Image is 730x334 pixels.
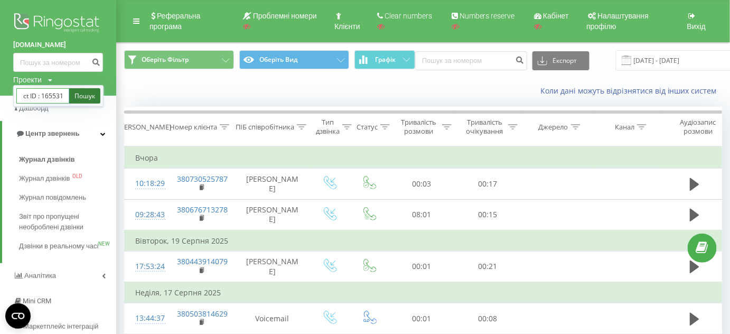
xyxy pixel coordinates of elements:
span: Центр звернень [25,129,79,137]
div: 13:44:37 [135,308,156,329]
span: Клієнти [334,22,360,31]
span: Дзвінки в реальному часі [19,241,98,252]
span: Звіт про пропущені необроблені дзвінки [19,211,111,233]
span: Кабінет [543,12,569,20]
div: 10:18:29 [135,173,156,194]
button: Графік [354,50,415,69]
span: Clear numbers [385,12,432,20]
div: Проекти [13,75,42,85]
div: Статус [357,123,378,132]
span: Проблемні номери [253,12,317,20]
a: Журнал повідомлень [19,188,116,207]
div: ПІБ співробітника [236,123,294,132]
button: Open CMP widget [5,303,31,329]
span: Реферальна програма [149,12,200,31]
td: 08:01 [389,199,455,230]
td: 00:03 [389,169,455,199]
div: Канал [615,123,634,132]
td: [PERSON_NAME] [236,199,310,230]
span: Журнал дзвінків [19,173,70,184]
a: Журнал дзвінківOLD [19,169,116,188]
td: 00:21 [455,251,521,282]
button: Оберіть Вид [239,50,349,69]
td: 00:01 [389,251,455,282]
td: [PERSON_NAME] [236,169,310,199]
td: Неділя, 17 Серпня 2025 [125,282,727,303]
a: Центр звернень [2,121,116,146]
button: Оберіть Фільтр [124,50,234,69]
a: 380730525787 [177,174,228,184]
div: Тип дзвінка [316,118,340,136]
td: [PERSON_NAME] [236,251,310,282]
div: Джерело [539,123,568,132]
td: Вівторок, 19 Серпня 2025 [125,230,727,252]
td: 00:17 [455,169,521,199]
a: 380443914079 [177,256,228,266]
span: Numbers reserve [460,12,515,20]
td: 00:15 [455,199,521,230]
span: Оберіть Фільтр [142,55,189,64]
a: 380676713278 [177,205,228,215]
span: Налаштування профілю [586,12,649,31]
span: Графік [375,56,396,63]
div: [PERSON_NAME] [118,123,171,132]
input: Пошук за номером [415,51,527,70]
a: 380503814629 [177,309,228,319]
td: Вчора [125,147,727,169]
div: 17:53:24 [135,256,156,277]
a: Коли дані можуть відрізнятися вiд інших систем [540,86,722,96]
td: Voicemail [236,303,310,334]
span: Вихід [687,22,706,31]
div: 09:28:43 [135,205,156,225]
input: Пошук [16,88,69,104]
span: Журнал дзвінків [19,154,75,165]
span: Дашборд [19,104,49,112]
a: Пошук [69,88,100,104]
span: Mini CRM [23,297,51,305]
span: Аналiтика [24,272,56,280]
a: Дзвінки в реальному часіNEW [19,237,116,256]
span: Маркетплейс інтеграцій [23,322,99,330]
input: Пошук за номером [13,53,103,72]
td: 00:08 [455,303,521,334]
a: Звіт про пропущені необроблені дзвінки [19,207,116,237]
button: Експорт [532,51,589,70]
a: [DOMAIN_NAME] [13,40,103,50]
div: Тривалість очікування [464,118,506,136]
td: 00:01 [389,303,455,334]
a: Журнал дзвінків [19,150,116,169]
img: Ringostat logo [13,11,103,37]
div: Аудіозапис розмови [672,118,724,136]
span: Журнал повідомлень [19,192,86,203]
div: Тривалість розмови [398,118,439,136]
div: Номер клієнта [170,123,217,132]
